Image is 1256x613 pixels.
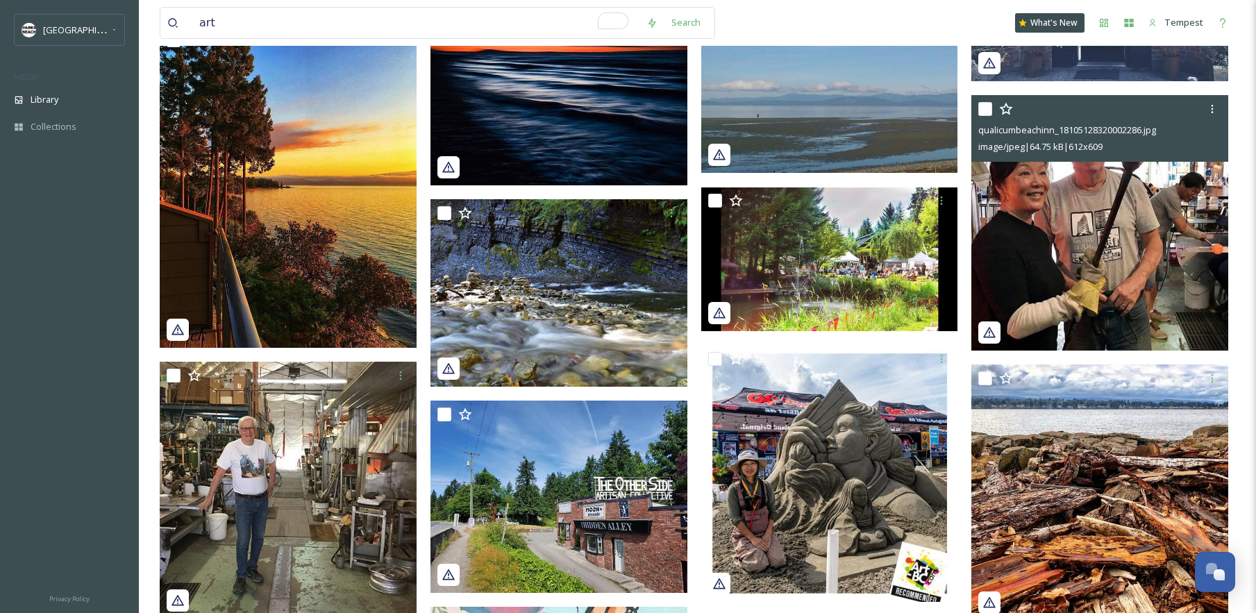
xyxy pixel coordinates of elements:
[1164,16,1203,28] span: Tempest
[22,23,36,37] img: parks%20beach.jpg
[14,72,38,82] span: MEDIA
[971,95,1228,351] img: qualicumbeachinn_18105128320002286.jpg
[43,23,167,36] span: [GEOGRAPHIC_DATA] Tourism
[31,120,76,133] span: Collections
[1015,13,1085,33] a: What's New
[701,187,958,332] img: sunriseridgeresort_18049904518137301.jpg
[978,124,1156,136] span: qualicumbeachinn_18105128320002286.jpg
[664,9,707,36] div: Search
[192,8,639,38] input: To enrich screen reader interactions, please activate Accessibility in Grammarly extension settings
[1195,552,1235,592] button: Open Chat
[49,589,90,606] a: Privacy Policy
[430,199,687,387] img: martachouvin_1878466752926243324_1497303963.jpg
[701,345,958,602] img: artbcguide_17847864772525713.jpg
[160,26,417,348] img: coastalhart_1832924570403750274_2301546187.jpg
[978,140,1103,153] span: image/jpeg | 64.75 kB | 612 x 609
[430,15,687,185] img: martindeephoto_1824341793929886723_174033421.jpg
[1141,9,1210,36] a: Tempest
[430,401,687,594] img: theothersideartisancollective_18053265706119016.jpg
[49,594,90,603] span: Privacy Policy
[31,93,58,106] span: Library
